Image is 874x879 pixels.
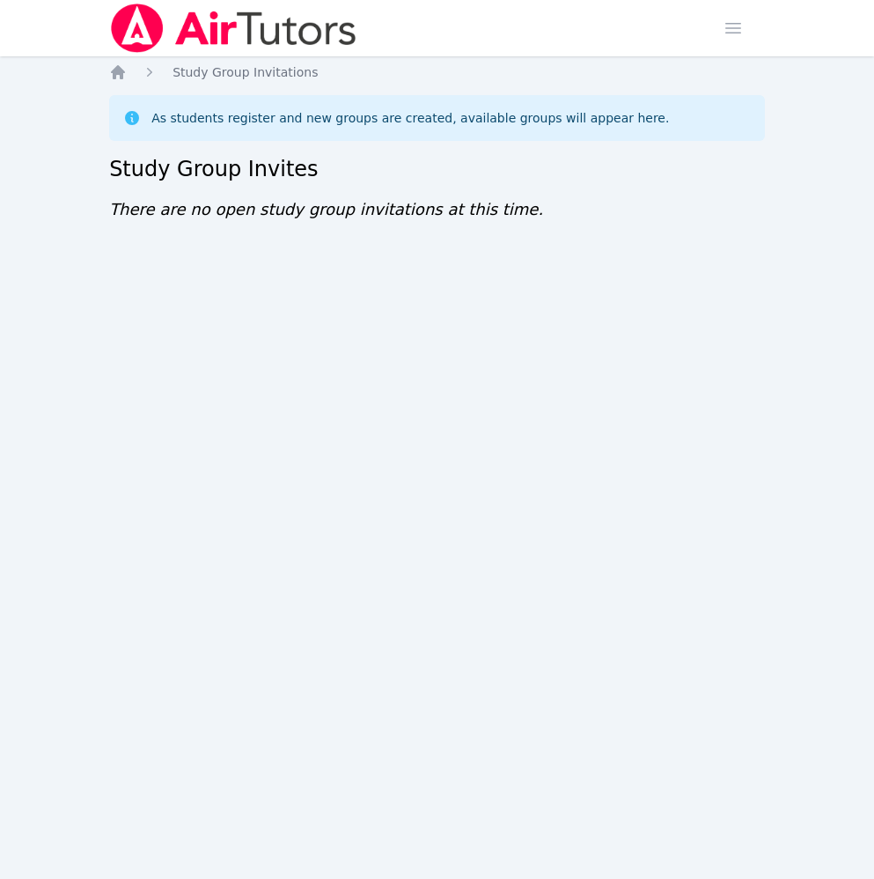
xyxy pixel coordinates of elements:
[109,200,543,218] span: There are no open study group invitations at this time.
[109,4,358,53] img: Air Tutors
[109,63,765,81] nav: Breadcrumb
[173,63,318,81] a: Study Group Invitations
[173,65,318,79] span: Study Group Invitations
[109,155,765,183] h2: Study Group Invites
[151,109,669,127] div: As students register and new groups are created, available groups will appear here.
